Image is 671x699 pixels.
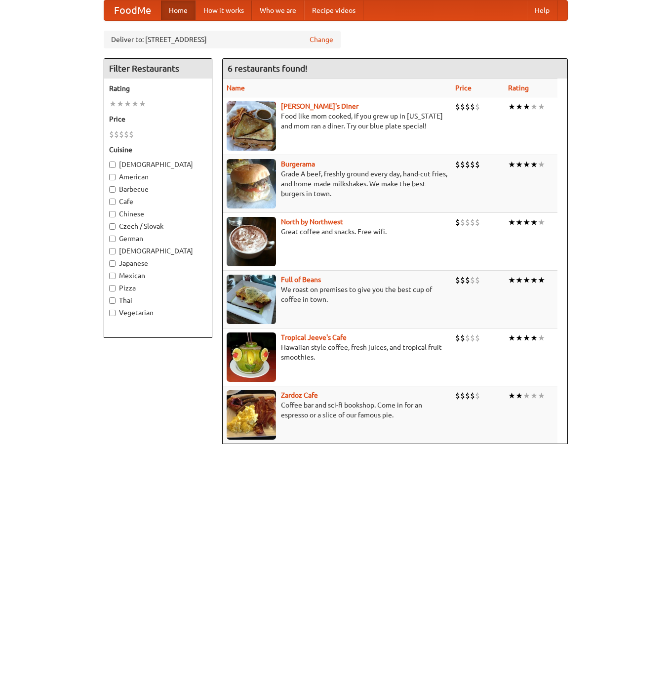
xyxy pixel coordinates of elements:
[508,101,515,112] li: ★
[460,101,465,112] li: $
[465,159,470,170] li: $
[109,295,207,305] label: Thai
[227,400,447,420] p: Coffee bar and sci-fi bookshop. Come in for an espresso or a slice of our famous pie.
[455,217,460,228] li: $
[109,223,116,230] input: Czech / Slovak
[129,129,134,140] li: $
[227,169,447,199] p: Grade A beef, freshly ground every day, hand-cut fries, and home-made milkshakes. We make the bes...
[109,297,116,304] input: Thai
[109,184,207,194] label: Barbecue
[114,129,119,140] li: $
[460,390,465,401] li: $
[538,159,545,170] li: ★
[508,332,515,343] li: ★
[523,332,530,343] li: ★
[538,332,545,343] li: ★
[455,275,460,286] li: $
[523,159,530,170] li: ★
[196,0,252,20] a: How it works
[161,0,196,20] a: Home
[227,159,276,208] img: burgerama.jpg
[527,0,557,20] a: Help
[470,275,475,286] li: $
[109,271,207,281] label: Mexican
[470,390,475,401] li: $
[465,390,470,401] li: $
[515,332,523,343] li: ★
[523,217,530,228] li: ★
[475,101,480,112] li: $
[460,159,465,170] li: $
[109,248,116,254] input: [DEMOGRAPHIC_DATA]
[139,98,146,109] li: ★
[227,275,276,324] img: beans.jpg
[109,310,116,316] input: Vegetarian
[109,260,116,267] input: Japanese
[281,160,315,168] a: Burgerama
[281,102,358,110] a: [PERSON_NAME]'s Diner
[538,275,545,286] li: ★
[109,221,207,231] label: Czech / Slovak
[530,159,538,170] li: ★
[465,275,470,286] li: $
[119,129,124,140] li: $
[515,275,523,286] li: ★
[460,217,465,228] li: $
[515,159,523,170] li: ★
[470,101,475,112] li: $
[508,217,515,228] li: ★
[281,333,347,341] b: Tropical Jeeve's Cafe
[470,159,475,170] li: $
[455,332,460,343] li: $
[515,101,523,112] li: ★
[227,217,276,266] img: north.jpg
[109,172,207,182] label: American
[508,275,515,286] li: ★
[109,273,116,279] input: Mexican
[228,64,308,73] ng-pluralize: 6 restaurants found!
[470,332,475,343] li: $
[304,0,363,20] a: Recipe videos
[281,218,343,226] a: North by Northwest
[109,145,207,155] h5: Cuisine
[109,114,207,124] h5: Price
[281,391,318,399] b: Zardoz Cafe
[109,283,207,293] label: Pizza
[460,332,465,343] li: $
[227,101,276,151] img: sallys.jpg
[104,31,341,48] div: Deliver to: [STREET_ADDRESS]
[523,101,530,112] li: ★
[109,236,116,242] input: German
[455,84,472,92] a: Price
[281,276,321,284] a: Full of Beans
[508,390,515,401] li: ★
[475,159,480,170] li: $
[109,197,207,206] label: Cafe
[117,98,124,109] li: ★
[227,84,245,92] a: Name
[530,390,538,401] li: ★
[109,160,207,169] label: [DEMOGRAPHIC_DATA]
[460,275,465,286] li: $
[465,217,470,228] li: $
[109,258,207,268] label: Japanese
[508,84,529,92] a: Rating
[530,332,538,343] li: ★
[310,35,333,44] a: Change
[530,275,538,286] li: ★
[109,246,207,256] label: [DEMOGRAPHIC_DATA]
[252,0,304,20] a: Who we are
[455,159,460,170] li: $
[109,129,114,140] li: $
[131,98,139,109] li: ★
[475,217,480,228] li: $
[515,390,523,401] li: ★
[109,83,207,93] h5: Rating
[470,217,475,228] li: $
[109,162,116,168] input: [DEMOGRAPHIC_DATA]
[530,101,538,112] li: ★
[109,98,117,109] li: ★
